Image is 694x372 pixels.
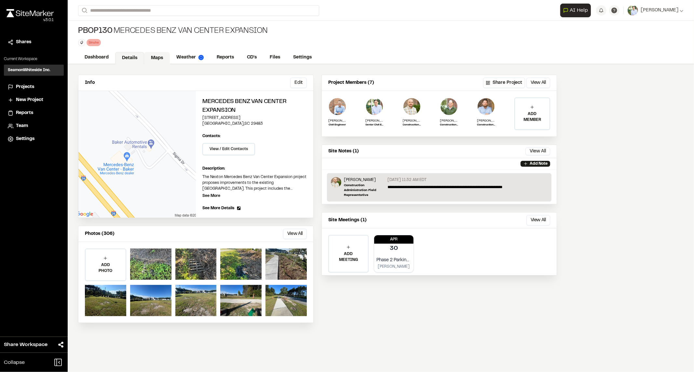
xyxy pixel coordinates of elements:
p: Site Notes (1) [328,148,359,155]
p: [DATE] 11:32 AM EDT [388,177,427,183]
p: [PERSON_NAME] [440,118,458,123]
h3: SeamonWhiteside Inc. [8,67,50,73]
p: Civil Engineer [328,123,347,127]
p: Senior Civil Engineer [365,123,384,127]
img: Landon Messal [328,97,347,116]
img: rebrand.png [7,9,54,17]
p: Add Note [530,161,548,167]
p: [PERSON_NAME] [377,264,411,270]
button: View / Edit Contacts [202,143,255,155]
span: Shares [16,39,31,46]
img: Wayne Lee [440,97,458,116]
p: 30 [390,244,398,253]
span: Share Workspace [4,341,48,349]
span: Settings [16,135,34,143]
p: [GEOGRAPHIC_DATA] , SC 29483 [202,121,307,127]
p: The Nexton Mercedes Benz Van Center Expansion project proposes improvements to the existing [GEOG... [202,174,307,192]
p: Project Members (7) [328,79,374,86]
img: precipai.png [198,55,204,60]
h2: Mercedes Benz Van Center Expansion [202,97,307,115]
p: ADD MEETING [329,251,368,263]
button: Edit [290,78,307,88]
p: [PERSON_NAME] [328,118,347,123]
img: Shawn Simons [477,97,495,116]
span: PBOP130 [78,26,112,36]
p: Construction Admin Team Leader [440,123,458,127]
p: Description: [202,166,307,172]
button: Share Project [483,78,525,88]
p: See More [202,193,220,199]
button: View All [526,215,550,225]
span: AI Help [570,6,588,14]
span: New Project [16,96,43,104]
p: Construction Administration Field Representative [344,183,385,198]
a: Weather [170,51,210,64]
p: [PERSON_NAME] [403,118,421,123]
p: Construction Admin Field Representative II [477,123,495,127]
a: Team [8,122,60,130]
p: Site Meetings (1) [328,217,367,224]
p: ADD PHOTO [86,262,126,274]
p: [STREET_ADDRESS] [202,115,307,121]
div: Mercedes Benz Van Center Expansion [78,26,268,36]
button: Edit Tags [78,39,85,46]
p: [PERSON_NAME] [477,118,495,123]
button: Open AI Assistant [560,4,591,17]
span: See More Details [202,205,234,211]
a: Shares [8,39,60,46]
span: Team [16,122,28,130]
p: Photos (306) [85,230,115,237]
span: Projects [16,83,34,91]
p: [PERSON_NAME] [344,177,385,183]
span: Reports [16,109,33,117]
p: Current Workspace [4,56,64,62]
button: View All [526,78,550,88]
p: Construction Administration Field Representative [403,123,421,127]
button: [PERSON_NAME] [628,5,684,16]
a: New Project [8,96,60,104]
a: Maps [144,52,170,64]
div: Sinuhe [87,39,101,46]
img: Andy Wong [365,97,384,116]
button: View All [283,229,307,239]
div: Open AI Assistant [560,4,593,17]
a: Files [263,51,287,64]
p: Contacts: [202,133,221,139]
p: Phase 2 Parking Expansion Coordination [377,257,411,264]
span: Collapse [4,359,25,366]
button: View All [525,148,550,155]
a: Projects [8,83,60,91]
a: CD's [240,51,263,64]
span: [PERSON_NAME] [641,7,678,14]
a: Reports [8,109,60,117]
p: ADD MEMBER [515,111,550,123]
img: User [628,5,638,16]
img: Sinuhe Perez [331,177,341,187]
p: [PERSON_NAME] [365,118,384,123]
a: Settings [8,135,60,143]
img: Sinuhe Perez [403,97,421,116]
button: Search [78,5,90,16]
a: Settings [287,51,318,64]
p: Apr [374,237,414,242]
a: Details [115,52,144,64]
p: Info [85,79,95,86]
div: Oh geez...please don't... [7,17,54,23]
a: Reports [210,51,240,64]
a: Dashboard [78,51,115,64]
